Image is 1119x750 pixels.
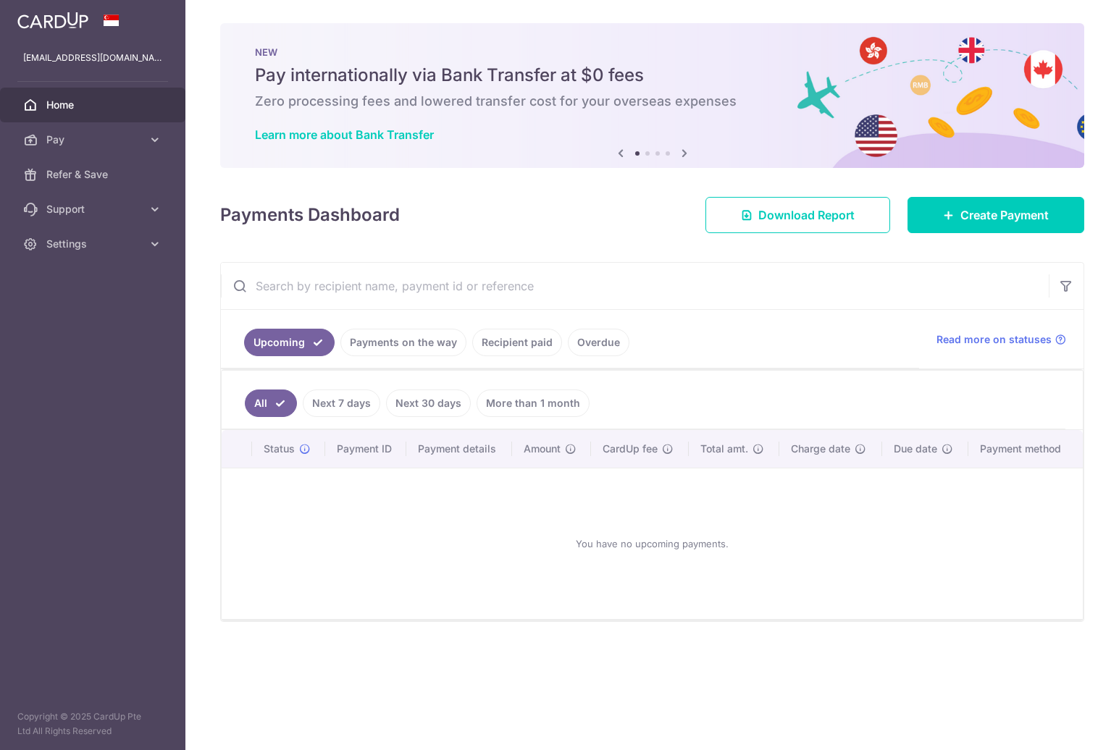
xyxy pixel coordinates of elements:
[255,93,1049,110] h6: Zero processing fees and lowered transfer cost for your overseas expenses
[244,329,335,356] a: Upcoming
[220,23,1084,168] img: Bank transfer banner
[386,389,471,417] a: Next 30 days
[791,442,850,456] span: Charge date
[255,46,1049,58] p: NEW
[477,389,590,417] a: More than 1 month
[603,442,658,456] span: CardUp fee
[472,329,562,356] a: Recipient paid
[264,442,295,456] span: Status
[17,12,88,29] img: CardUp
[325,430,406,468] th: Payment ID
[46,167,142,182] span: Refer & Save
[255,127,434,142] a: Learn more about Bank Transfer
[221,263,1049,309] input: Search by recipient name, payment id or reference
[700,442,748,456] span: Total amt.
[758,206,855,224] span: Download Report
[46,237,142,251] span: Settings
[524,442,561,456] span: Amount
[46,132,142,147] span: Pay
[968,430,1083,468] th: Payment method
[936,332,1052,347] span: Read more on statuses
[239,480,1065,607] div: You have no upcoming payments.
[894,442,937,456] span: Due date
[220,202,400,228] h4: Payments Dashboard
[340,329,466,356] a: Payments on the way
[568,329,629,356] a: Overdue
[245,389,297,417] a: All
[303,389,380,417] a: Next 7 days
[908,197,1084,233] a: Create Payment
[406,430,512,468] th: Payment details
[936,332,1066,347] a: Read more on statuses
[23,51,162,65] p: [EMAIL_ADDRESS][DOMAIN_NAME]
[960,206,1049,224] span: Create Payment
[705,197,890,233] a: Download Report
[46,202,142,216] span: Support
[255,64,1049,87] h5: Pay internationally via Bank Transfer at $0 fees
[46,98,142,112] span: Home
